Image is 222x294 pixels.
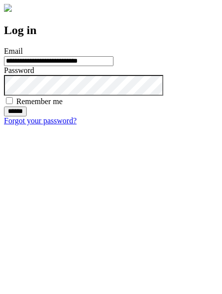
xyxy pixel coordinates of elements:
[4,66,34,74] label: Password
[4,24,218,37] h2: Log in
[4,116,76,125] a: Forgot your password?
[16,97,63,106] label: Remember me
[4,47,23,55] label: Email
[4,4,12,12] img: logo-4e3dc11c47720685a147b03b5a06dd966a58ff35d612b21f08c02c0306f2b779.png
